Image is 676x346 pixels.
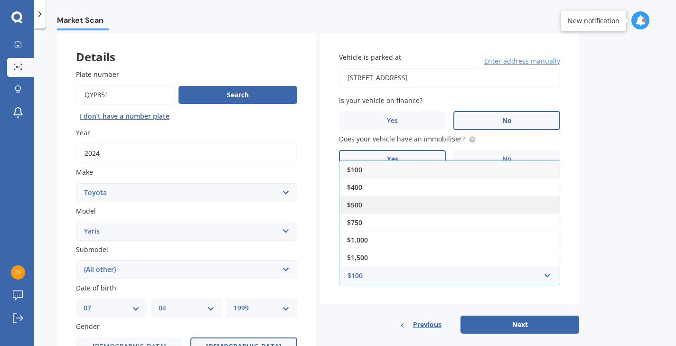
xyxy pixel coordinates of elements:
[347,183,362,192] span: $400
[347,200,362,209] span: $500
[76,168,93,177] span: Make
[502,155,512,163] span: No
[502,117,512,125] span: No
[76,206,96,215] span: Model
[76,109,173,124] button: I don’t have a number plate
[339,96,422,105] span: Is your vehicle on finance?
[76,283,116,292] span: Date of birth
[484,56,560,66] span: Enter address manually
[347,253,368,262] span: $1,500
[76,70,119,79] span: Plate number
[57,33,316,62] div: Details
[387,117,398,125] span: Yes
[76,85,175,105] input: Enter plate number
[76,128,90,137] span: Year
[568,16,620,26] div: New notification
[339,53,401,62] span: Vehicle is parked at
[57,16,109,28] span: Market Scan
[460,316,579,334] button: Next
[339,68,560,88] input: Enter address
[387,155,398,163] span: Yes
[76,245,108,254] span: Submodel
[76,143,297,163] input: YYYY
[347,235,368,244] span: $1,000
[347,165,362,174] span: $100
[11,265,25,280] img: 512d78de8d4875e674bf91ccc6174866
[413,318,441,332] span: Previous
[178,86,297,104] button: Search
[347,218,362,227] span: $750
[76,322,100,331] span: Gender
[339,135,465,144] span: Does your vehicle have an immobiliser?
